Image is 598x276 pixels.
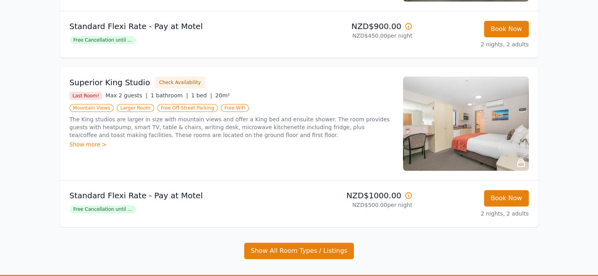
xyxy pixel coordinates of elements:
[419,40,529,48] p: 2 nights, 2 adults
[484,190,529,207] button: Book Now
[70,21,296,32] p: Standard Flexi Rate - Pay at Motel
[215,92,230,99] span: 20m²
[221,104,249,112] span: Free WiFi
[484,21,529,37] button: Book Now
[244,243,354,259] button: Show All Room Types / Listings
[70,205,136,213] span: Free Cancellation until ...
[70,115,394,139] p: The King studios are larger in size with mountain views and offer a King bed and ensuite shower. ...
[157,104,218,112] span: Free Off-Street Parking
[302,21,412,32] p: NZD$900.00
[302,32,412,40] p: NZD$450.00 per night
[70,141,394,148] div: Show more >
[151,92,188,99] span: 1 bathroom |
[419,210,529,218] p: 2 nights, 2 adults
[70,36,136,44] span: Free Cancellation until ...
[105,92,147,99] span: Max 2 guests |
[302,190,412,201] p: NZD$1000.00
[117,104,154,112] span: Larger Room
[70,190,296,201] p: Standard Flexi Rate - Pay at Motel
[70,77,150,88] h3: Superior King Studio
[302,201,412,209] p: NZD$500.00 per night
[191,92,212,99] span: 1 bed |
[155,77,205,88] button: Check Availability
[70,104,114,112] span: Mountain Views
[70,92,103,100] span: Last Room!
